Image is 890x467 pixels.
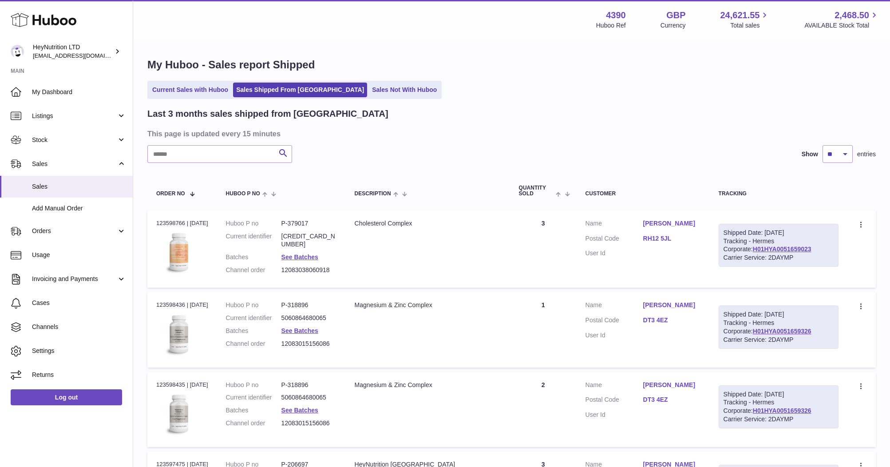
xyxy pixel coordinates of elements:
dd: 12083038060918 [281,266,337,274]
span: Stock [32,136,117,144]
strong: GBP [666,9,685,21]
span: Description [355,191,391,197]
dd: 5060864680065 [281,393,337,402]
span: Total sales [730,21,770,30]
img: 43901725566350.jpg [156,230,201,274]
span: 24,621.55 [720,9,759,21]
div: Customer [585,191,701,197]
dt: Channel order [226,419,281,427]
td: 1 [510,292,577,367]
dt: Postal Code [585,234,643,245]
div: Carrier Service: 2DAYMP [724,253,834,262]
dt: Name [585,219,643,230]
a: Log out [11,389,122,405]
div: Tracking [719,191,839,197]
span: Sales [32,160,117,168]
a: [PERSON_NAME] [643,381,701,389]
div: Cholesterol Complex [355,219,501,228]
a: [PERSON_NAME] [643,301,701,309]
span: Sales [32,182,126,191]
img: info@heynutrition.com [11,45,24,58]
div: 123598436 | [DATE] [156,301,208,309]
h2: Last 3 months sales shipped from [GEOGRAPHIC_DATA] [147,108,388,120]
div: Carrier Service: 2DAYMP [724,415,834,423]
span: Channels [32,323,126,331]
img: 43901725567059.jpg [156,392,201,436]
a: H01HYA0051659326 [753,407,811,414]
dt: Batches [226,253,281,261]
dt: Huboo P no [226,219,281,228]
a: RH12 5JL [643,234,701,243]
label: Show [802,150,818,158]
td: 2 [510,372,577,447]
div: Shipped Date: [DATE] [724,390,834,399]
strong: 4390 [606,9,626,21]
dd: P-318896 [281,381,337,389]
a: [PERSON_NAME] [643,219,701,228]
dt: Channel order [226,340,281,348]
dt: Current identifier [226,393,281,402]
dt: User Id [585,411,643,419]
h1: My Huboo - Sales report Shipped [147,58,876,72]
div: Magnesium & Zinc Complex [355,301,501,309]
div: Shipped Date: [DATE] [724,310,834,319]
div: Tracking - Hermes Corporate: [719,224,839,267]
a: DT3 4EZ [643,396,701,404]
span: Quantity Sold [519,185,554,197]
a: Current Sales with Huboo [149,83,231,97]
div: Magnesium & Zinc Complex [355,381,501,389]
div: Tracking - Hermes Corporate: [719,305,839,349]
span: AVAILABLE Stock Total [804,21,879,30]
span: Order No [156,191,185,197]
dd: 12083015156086 [281,419,337,427]
dt: Batches [226,406,281,415]
a: See Batches [281,327,318,334]
span: 2,468.50 [835,9,869,21]
dt: Batches [226,327,281,335]
a: 24,621.55 Total sales [720,9,770,30]
div: Carrier Service: 2DAYMP [724,336,834,344]
span: Orders [32,227,117,235]
dd: [CREDIT_CARD_NUMBER] [281,232,337,249]
dt: Postal Code [585,396,643,406]
dt: User Id [585,249,643,257]
span: Listings [32,112,117,120]
span: My Dashboard [32,88,126,96]
div: Tracking - Hermes Corporate: [719,385,839,429]
div: Shipped Date: [DATE] [724,229,834,237]
a: Sales Not With Huboo [369,83,440,97]
div: 123598766 | [DATE] [156,219,208,227]
dd: P-379017 [281,219,337,228]
dt: Current identifier [226,314,281,322]
a: See Batches [281,253,318,261]
a: See Batches [281,407,318,414]
span: [EMAIL_ADDRESS][DOMAIN_NAME] [33,52,131,59]
div: HeyNutrition LTD [33,43,113,60]
span: Invoicing and Payments [32,275,117,283]
span: Usage [32,251,126,259]
dt: Postal Code [585,316,643,327]
dt: Name [585,301,643,312]
div: 123598435 | [DATE] [156,381,208,389]
a: H01HYA0051659326 [753,328,811,335]
dt: Huboo P no [226,381,281,389]
td: 3 [510,210,577,288]
dd: 12083015156086 [281,340,337,348]
span: Huboo P no [226,191,260,197]
span: Cases [32,299,126,307]
span: Settings [32,347,126,355]
h3: This page is updated every 15 minutes [147,129,874,139]
dt: Name [585,381,643,392]
span: entries [857,150,876,158]
a: DT3 4EZ [643,316,701,325]
span: Add Manual Order [32,204,126,213]
dt: User Id [585,331,643,340]
dd: P-318896 [281,301,337,309]
dt: Huboo P no [226,301,281,309]
dt: Current identifier [226,232,281,249]
div: Huboo Ref [596,21,626,30]
a: 2,468.50 AVAILABLE Stock Total [804,9,879,30]
a: H01HYA0051659023 [753,245,811,253]
img: 43901725567059.jpg [156,312,201,356]
dd: 5060864680065 [281,314,337,322]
